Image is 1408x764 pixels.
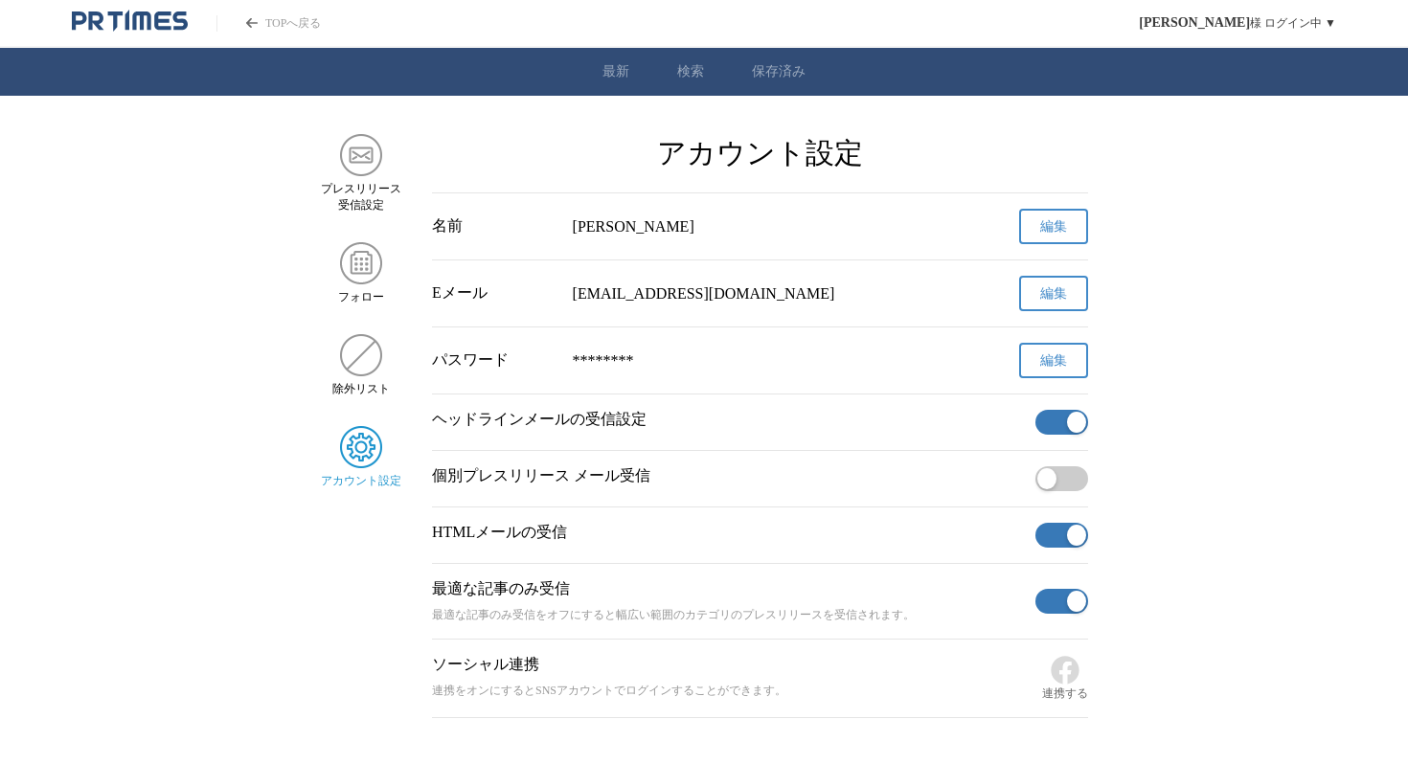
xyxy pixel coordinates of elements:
[216,15,321,32] a: PR TIMESのトップページはこちら
[321,181,401,213] span: プレスリリース 受信設定
[1139,15,1250,31] span: [PERSON_NAME]
[320,134,401,213] a: プレスリリース 受信設定プレスリリース 受信設定
[432,683,1034,699] p: 連携をオンにするとSNSアカウントでログインすることができます。
[1019,343,1088,378] button: 編集
[432,579,1028,599] p: 最適な記事のみ受信
[340,426,382,468] img: アカウント設定
[321,473,401,489] span: アカウント設定
[432,410,1028,430] p: ヘッドラインメールの受信設定
[432,134,1088,173] h2: アカウント設定
[332,381,390,397] span: 除外リスト
[432,466,1028,486] p: 個別プレスリリース メール受信
[340,242,382,284] img: フォロー
[432,523,1028,543] p: HTMLメールの受信
[340,334,382,376] img: 除外リスト
[432,216,557,236] div: 名前
[1042,655,1088,702] button: 連携する
[432,655,1034,675] p: ソーシャル連携
[677,63,704,80] a: 検索
[320,426,401,489] a: アカウント設定アカウント設定
[1040,285,1067,303] span: 編集
[338,289,384,305] span: フォロー
[752,63,806,80] a: 保存済み
[1019,276,1088,311] button: 編集
[320,334,401,397] a: 除外リスト除外リスト
[340,134,382,176] img: プレスリリース 受信設定
[432,350,557,371] div: パスワード
[320,134,401,718] nav: サイドメニュー
[573,218,948,236] div: [PERSON_NAME]
[602,63,629,80] a: 最新
[1040,218,1067,236] span: 編集
[72,10,188,36] a: PR TIMESのトップページはこちら
[1040,352,1067,370] span: 編集
[1050,655,1080,685] img: Facebook
[432,607,1028,623] p: 最適な記事のみ受信をオフにすると幅広い範囲のカテゴリのプレスリリースを受信されます。
[432,283,557,303] div: Eメール
[1019,209,1088,244] button: 編集
[1042,685,1088,702] span: 連携する
[320,242,401,305] a: フォローフォロー
[573,285,948,303] div: [EMAIL_ADDRESS][DOMAIN_NAME]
